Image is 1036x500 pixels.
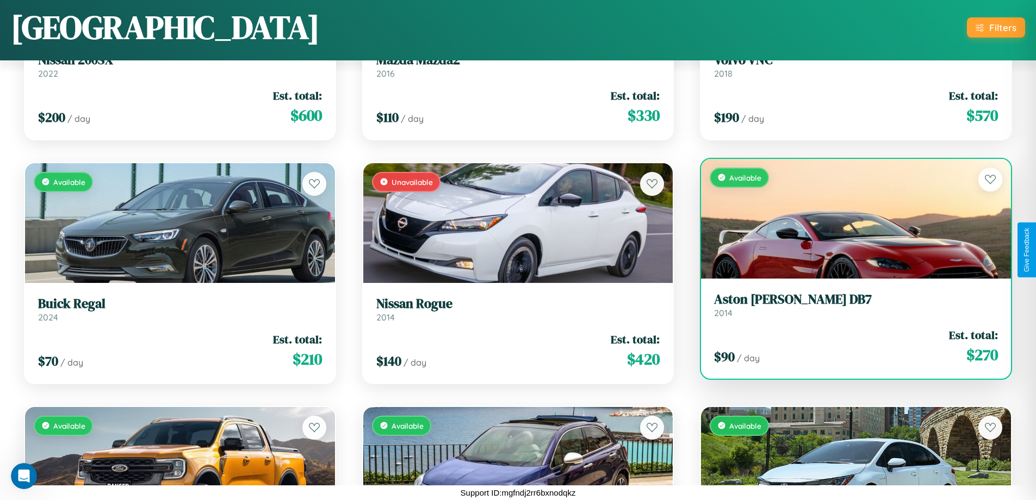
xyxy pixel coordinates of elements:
[376,296,660,312] h3: Nissan Rogue
[376,296,660,323] a: Nissan Rogue2014
[293,348,322,370] span: $ 210
[1023,228,1031,272] div: Give Feedback
[714,348,735,366] span: $ 90
[729,173,761,182] span: Available
[729,421,761,430] span: Available
[714,292,998,318] a: Aston [PERSON_NAME] DB72014
[376,352,401,370] span: $ 140
[714,108,739,126] span: $ 190
[611,331,660,347] span: Est. total:
[949,88,998,103] span: Est. total:
[392,177,433,187] span: Unavailable
[38,108,65,126] span: $ 200
[60,357,83,368] span: / day
[737,353,760,363] span: / day
[401,113,424,124] span: / day
[627,348,660,370] span: $ 420
[714,307,733,318] span: 2014
[714,52,998,79] a: Volvo VNC2018
[38,296,322,312] h3: Buick Regal
[53,177,85,187] span: Available
[290,104,322,126] span: $ 600
[628,104,660,126] span: $ 330
[38,352,58,370] span: $ 70
[404,357,426,368] span: / day
[53,421,85,430] span: Available
[611,88,660,103] span: Est. total:
[376,52,660,68] h3: Mazda Mazda2
[273,88,322,103] span: Est. total:
[966,344,998,366] span: $ 270
[741,113,764,124] span: / day
[11,463,37,489] iframe: Intercom live chat
[949,327,998,343] span: Est. total:
[376,108,399,126] span: $ 110
[392,421,424,430] span: Available
[38,312,58,323] span: 2024
[273,331,322,347] span: Est. total:
[376,52,660,79] a: Mazda Mazda22016
[376,312,395,323] span: 2014
[38,52,322,79] a: Nissan 200SX2022
[461,485,576,500] p: Support ID: mgfndj2rr6bxnodqkz
[67,113,90,124] span: / day
[714,68,733,79] span: 2018
[714,52,998,68] h3: Volvo VNC
[376,68,395,79] span: 2016
[38,68,58,79] span: 2022
[38,296,322,323] a: Buick Regal2024
[38,52,322,68] h3: Nissan 200SX
[714,292,998,307] h3: Aston [PERSON_NAME] DB7
[989,22,1016,33] div: Filters
[966,104,998,126] span: $ 570
[967,17,1025,38] button: Filters
[11,5,320,50] h1: [GEOGRAPHIC_DATA]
